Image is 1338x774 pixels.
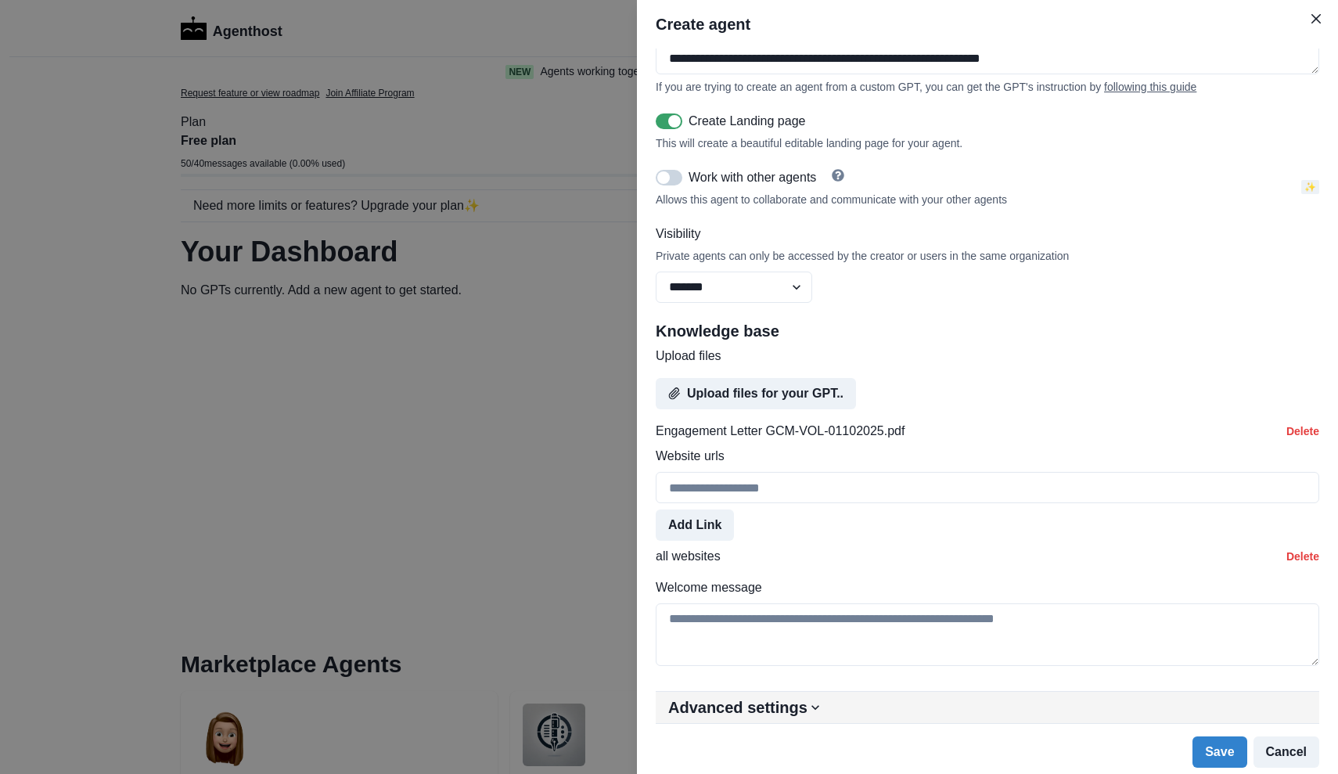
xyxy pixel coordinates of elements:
[689,168,816,187] p: Work with other agents
[822,168,854,187] a: Help
[822,169,854,182] button: Help
[656,509,734,541] button: Add Link
[1286,425,1319,437] button: Delete
[1286,550,1319,563] button: Delete
[1253,736,1319,768] button: Cancel
[1301,180,1319,194] span: ✨
[1104,81,1196,93] a: following this guide
[668,698,807,717] h2: Advanced settings
[656,422,905,441] p: Engagement Letter GCM-VOL-01102025.pdf
[1192,736,1246,768] button: Save
[656,378,856,409] button: Upload files for your GPT..
[656,81,1319,93] div: If you are trying to create an agent from a custom GPT, you can get the GPT's instruction by
[656,547,721,566] p: all websites
[689,112,805,131] p: Create Landing page
[656,193,1295,206] div: Allows this agent to collaborate and communicate with your other agents
[656,447,1310,466] label: Website urls
[656,692,1319,723] button: Advanced settings
[656,347,1310,365] label: Upload files
[656,137,1319,149] div: This will create a beautiful editable landing page for your agent.
[656,250,1319,262] div: Private agents can only be accessed by the creator or users in the same organization
[656,578,1310,597] label: Welcome message
[656,225,1310,243] label: Visibility
[1304,6,1329,31] button: Close
[656,322,1319,340] h2: Knowledge base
